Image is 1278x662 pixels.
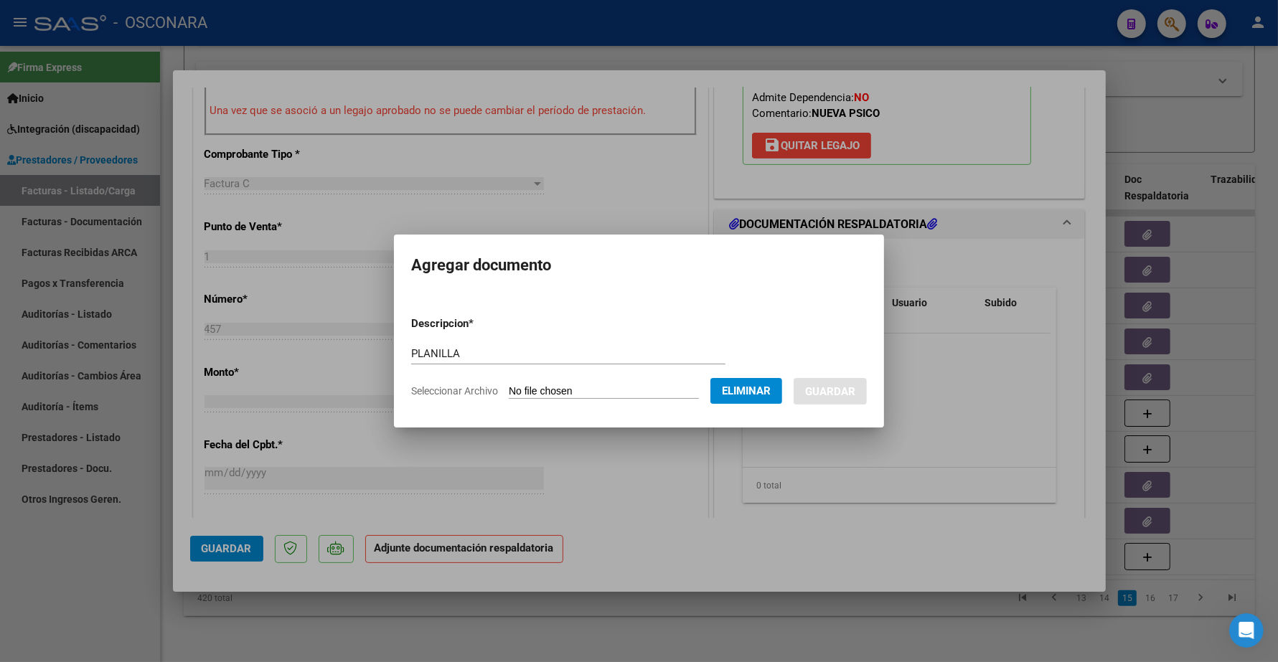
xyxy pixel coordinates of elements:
[722,384,771,397] span: Eliminar
[794,378,867,405] button: Guardar
[805,385,855,398] span: Guardar
[411,316,548,332] p: Descripcion
[1229,613,1264,648] iframe: Intercom live chat
[411,252,867,279] h2: Agregar documento
[411,385,498,397] span: Seleccionar Archivo
[710,378,782,404] button: Eliminar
